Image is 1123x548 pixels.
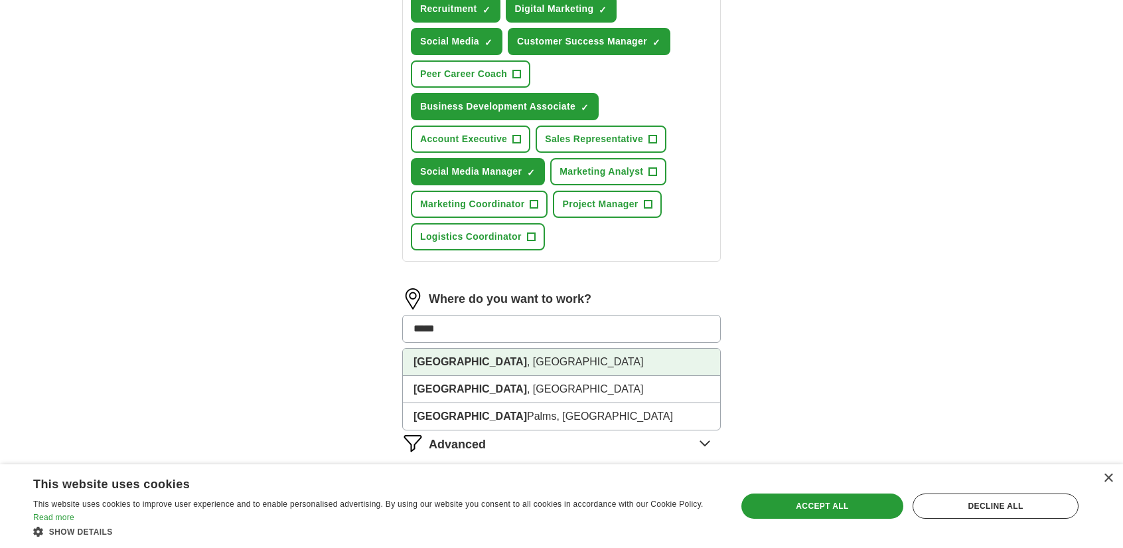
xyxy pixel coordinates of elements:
[560,165,643,179] span: Marketing Analyst
[420,230,522,244] span: Logistics Coordinator
[411,223,545,250] button: Logistics Coordinator
[420,165,522,179] span: Social Media Manager
[553,191,661,218] button: Project Manager
[420,197,524,211] span: Marketing Coordinator
[413,356,527,367] strong: [GEOGRAPHIC_DATA]
[527,167,535,178] span: ✓
[33,500,704,509] span: This website uses cookies to improve user experience and to enable personalised advertising. By u...
[411,191,548,218] button: Marketing Coordinator
[517,35,647,48] span: Customer Success Manager
[33,513,74,522] a: Read more, opens a new window
[429,436,486,454] span: Advanced
[420,35,479,48] span: Social Media
[562,197,638,211] span: Project Manager
[403,376,720,403] li: , [GEOGRAPHIC_DATA]
[411,60,530,88] button: Peer Career Coach
[413,411,527,422] strong: [GEOGRAPHIC_DATA]
[1103,474,1113,484] div: Close
[599,5,607,15] span: ✓
[429,290,591,308] label: Where do you want to work?
[652,37,660,48] span: ✓
[33,472,682,492] div: This website uses cookies
[545,132,643,146] span: Sales Representative
[536,126,666,153] button: Sales Representative
[403,403,720,430] li: Palms, [GEOGRAPHIC_DATA]
[420,100,575,114] span: Business Development Associate
[508,28,670,55] button: Customer Success Manager✓
[550,158,666,185] button: Marketing Analyst
[402,432,423,454] img: filter
[411,158,545,185] button: Social Media Manager✓
[420,67,507,81] span: Peer Career Coach
[411,93,599,120] button: Business Development Associate✓
[413,383,527,395] strong: [GEOGRAPHIC_DATA]
[420,2,477,16] span: Recruitment
[741,494,903,519] div: Accept all
[420,132,507,146] span: Account Executive
[483,5,490,15] span: ✓
[515,2,594,16] span: Digital Marketing
[411,126,530,153] button: Account Executive
[49,527,113,537] span: Show details
[913,494,1079,519] div: Decline all
[33,525,715,538] div: Show details
[411,28,502,55] button: Social Media✓
[402,288,423,310] img: location.png
[581,102,589,113] span: ✓
[403,349,720,376] li: , [GEOGRAPHIC_DATA]
[485,37,492,48] span: ✓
